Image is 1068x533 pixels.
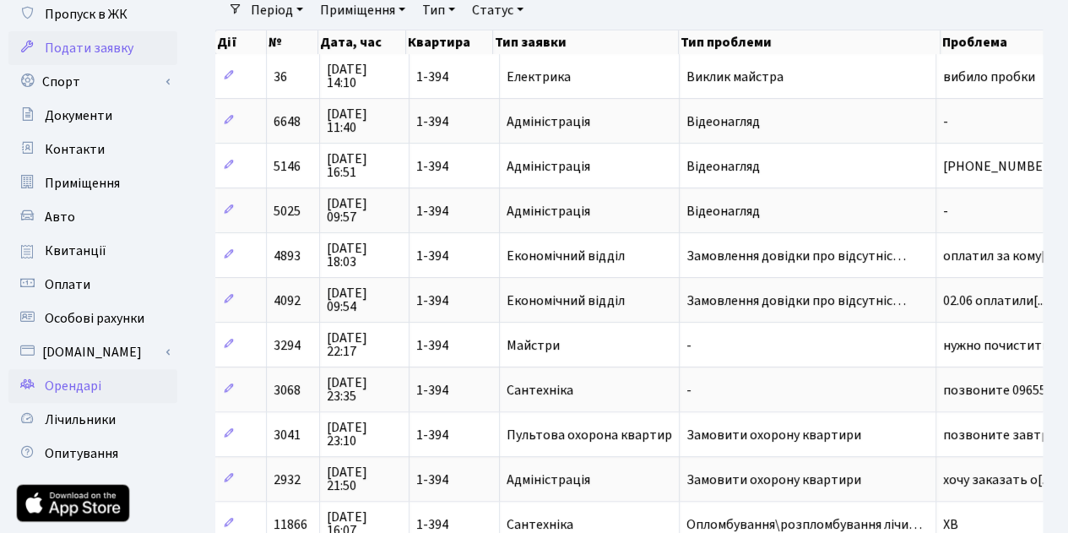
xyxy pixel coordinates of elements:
span: Адміністрація [507,473,672,487]
span: 1-394 [416,249,492,263]
span: 1-394 [416,294,492,307]
span: 1-394 [416,115,492,128]
a: Опитування [8,437,177,470]
span: 2932 [274,470,301,489]
span: Пультова охорона квартир [507,428,672,442]
a: Подати заявку [8,31,177,65]
span: Відеонагляд [686,115,929,128]
span: Виклик майстра [686,70,929,84]
span: позвоните 09655[...] [943,381,1063,400]
span: Особові рахунки [45,309,144,328]
a: Контакти [8,133,177,166]
span: Майстри [507,339,672,352]
span: Замовлення довідки про відсутніс… [686,294,929,307]
a: Документи [8,99,177,133]
span: нужно почистить[...] [943,336,1066,355]
span: Оплати [45,275,90,294]
span: хочу заказать о[...] [943,470,1054,489]
th: Дії [215,30,267,54]
span: 1-394 [416,473,492,487]
span: [DATE] 11:40 [327,107,402,134]
span: [DATE] 18:03 [327,242,402,269]
span: 3068 [274,381,301,400]
span: 3041 [274,426,301,444]
span: оплатил за кому[...] [943,247,1058,265]
span: позвоните завтр[...] [943,426,1065,444]
span: Приміщення [45,174,120,193]
span: Сантехніка [507,383,672,397]
span: 4893 [274,247,301,265]
a: Особові рахунки [8,302,177,335]
span: Авто [45,208,75,226]
span: Замовити охорону квартири [686,473,929,487]
span: 5146 [274,157,301,176]
span: [DATE] 09:54 [327,286,402,313]
span: Контакти [45,140,105,159]
span: [DATE] 22:17 [327,331,402,358]
span: [DATE] 09:57 [327,197,402,224]
span: 1-394 [416,339,492,352]
span: Сантехніка [507,518,672,531]
span: Економічний відділ [507,249,672,263]
a: Спорт [8,65,177,99]
a: Приміщення [8,166,177,200]
span: Квитанції [45,242,106,260]
span: 1-394 [416,70,492,84]
a: Авто [8,200,177,234]
span: Адміністрація [507,204,672,218]
th: Квартира [406,30,493,54]
a: [DOMAIN_NAME] [8,335,177,369]
span: Орендарі [45,377,101,395]
span: 1-394 [416,428,492,442]
a: Орендарі [8,369,177,403]
a: Лічильники [8,403,177,437]
span: Пропуск в ЖК [45,5,127,24]
th: Дата, час [318,30,406,54]
span: Опломбування\розпломбування лічи… [686,518,929,531]
span: Подати заявку [45,39,133,57]
span: Економічний відділ [507,294,672,307]
span: 1-394 [416,383,492,397]
span: Лічильники [45,411,116,429]
span: Адміністрація [507,160,672,173]
span: [DATE] 23:10 [327,421,402,448]
span: Відеонагляд [686,160,929,173]
span: Електрика [507,70,672,84]
span: - [686,339,929,352]
a: Квитанції [8,234,177,268]
span: [DATE] 14:10 [327,63,402,90]
span: Документи [45,106,112,125]
th: Тип проблеми [679,30,941,54]
th: № [267,30,318,54]
span: 36 [274,68,287,86]
span: Опитування [45,444,118,463]
span: 4092 [274,291,301,310]
span: 6648 [274,112,301,131]
span: Замовлення довідки про відсутніс… [686,249,929,263]
span: [DATE] 23:35 [327,376,402,403]
a: Оплати [8,268,177,302]
span: Замовити охорону квартири [686,428,929,442]
span: 02.06 оплатили[...] [943,291,1050,310]
th: Тип заявки [493,30,679,54]
span: [DATE] 21:50 [327,465,402,492]
span: 3294 [274,336,301,355]
span: 1-394 [416,518,492,531]
span: 1-394 [416,160,492,173]
span: - [686,383,929,397]
span: 5025 [274,202,301,220]
span: 1-394 [416,204,492,218]
span: Відеонагляд [686,204,929,218]
span: Адміністрація [507,115,672,128]
span: [DATE] 16:51 [327,152,402,179]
